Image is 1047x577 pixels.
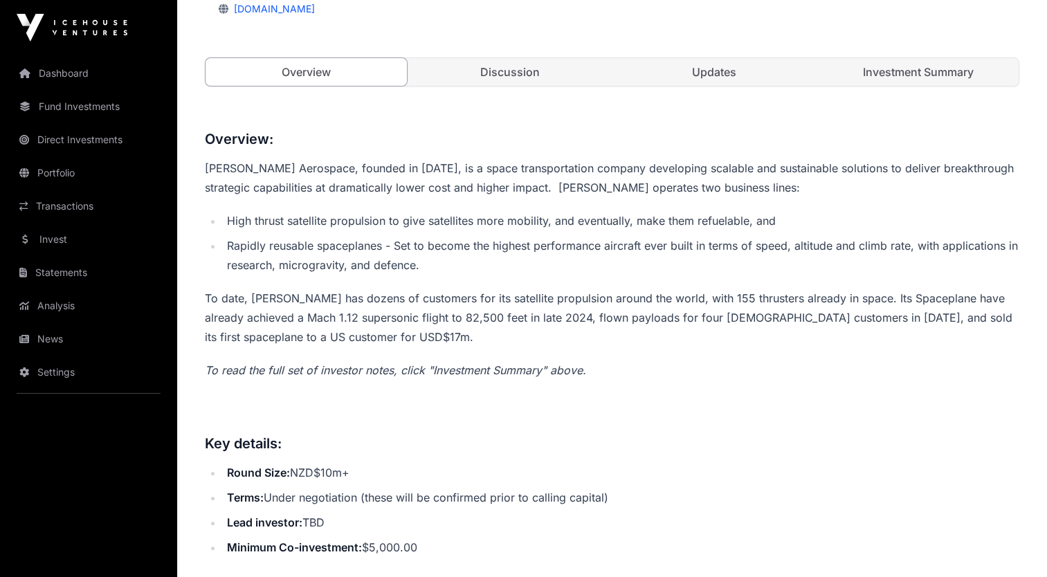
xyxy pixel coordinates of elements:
li: High thrust satellite propulsion to give satellites more mobility, and eventually, make them refu... [223,211,1019,230]
a: Transactions [11,191,166,221]
a: Invest [11,224,166,255]
a: Dashboard [11,58,166,89]
li: TBD [223,513,1019,532]
li: Under negotiation (these will be confirmed prior to calling capital) [223,488,1019,507]
h3: Key details: [205,432,1019,455]
li: $5,000.00 [223,538,1019,557]
div: Chatwidget [978,511,1047,577]
img: Icehouse Ventures Logo [17,14,127,42]
a: Portfolio [11,158,166,188]
a: Discussion [410,58,611,86]
a: Updates [614,58,815,86]
strong: Lead investor [227,515,299,529]
li: Rapidly reusable spaceplanes - Set to become the highest performance aircraft ever built in terms... [223,236,1019,275]
p: To date, [PERSON_NAME] has dozens of customers for its satellite propulsion around the world, wit... [205,288,1019,347]
strong: Round Size: [227,466,290,479]
a: Statements [11,257,166,288]
strong: Terms: [227,491,264,504]
strong: Minimum Co-investment: [227,540,362,554]
a: Fund Investments [11,91,166,122]
li: NZD$10m+ [223,463,1019,482]
em: To read the full set of investor notes, click "Investment Summary" above. [205,363,586,377]
h3: Overview: [205,128,1019,150]
nav: Tabs [206,58,1019,86]
a: Investment Summary [817,58,1019,86]
iframe: Chat Widget [978,511,1047,577]
a: [DOMAIN_NAME] [228,3,315,15]
a: Overview [205,57,408,86]
a: Settings [11,357,166,387]
a: News [11,324,166,354]
p: [PERSON_NAME] Aerospace, founded in [DATE], is a space transportation company developing scalable... [205,158,1019,197]
a: Direct Investments [11,125,166,155]
strong: : [299,515,302,529]
a: Analysis [11,291,166,321]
